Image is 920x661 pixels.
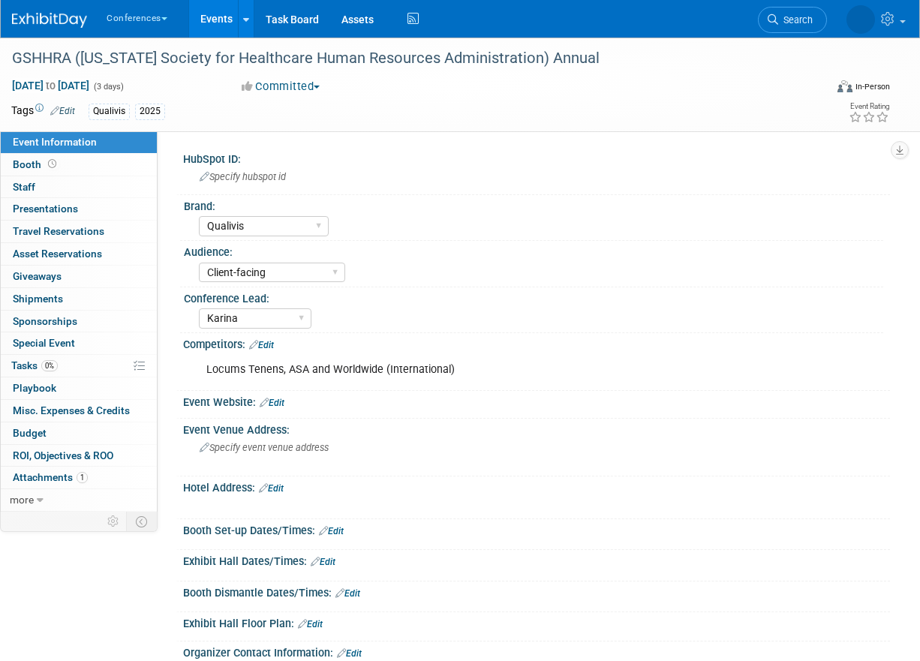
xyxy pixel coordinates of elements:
[13,382,56,394] span: Playbook
[1,288,157,310] a: Shipments
[183,476,890,496] div: Hotel Address:
[1,176,157,198] a: Staff
[249,340,274,350] a: Edit
[1,400,157,422] a: Misc. Expenses & Credits
[1,489,157,511] a: more
[200,171,286,182] span: Specify hubspot id
[1,221,157,242] a: Travel Reservations
[13,270,62,282] span: Giveaways
[849,103,889,110] div: Event Rating
[183,391,890,410] div: Event Website:
[1,445,157,467] a: ROI, Objectives & ROO
[298,619,323,629] a: Edit
[200,442,329,453] span: Specify event venue address
[92,82,124,92] span: (3 days)
[13,203,78,215] span: Presentations
[183,612,890,632] div: Exhibit Hall Floor Plan:
[45,158,59,170] span: Booth not reserved yet
[13,158,59,170] span: Booth
[1,154,157,176] a: Booth
[1,131,157,153] a: Event Information
[183,148,890,167] div: HubSpot ID:
[762,78,890,101] div: Event Format
[183,519,890,539] div: Booth Set-up Dates/Times:
[11,359,58,371] span: Tasks
[11,79,90,92] span: [DATE] [DATE]
[1,355,157,377] a: Tasks0%
[13,225,104,237] span: Travel Reservations
[135,104,165,119] div: 2025
[7,45,815,72] div: GSHHRA ([US_STATE] Society for Healthcare Human Resources Administration) Annual
[183,333,890,353] div: Competitors:
[89,104,130,119] div: Qualivis
[778,14,813,26] span: Search
[183,581,890,601] div: Booth Dismantle Dates/Times:
[184,195,883,214] div: Brand:
[11,103,75,120] td: Tags
[758,7,827,33] a: Search
[184,241,883,260] div: Audience:
[1,332,157,354] a: Special Event
[335,588,360,599] a: Edit
[13,449,113,461] span: ROI, Objectives & ROO
[1,198,157,220] a: Presentations
[184,287,883,306] div: Conference Lead:
[260,398,284,408] a: Edit
[13,404,130,416] span: Misc. Expenses & Credits
[196,355,750,385] div: Locums Tenens, ASA and Worldwide (International)
[1,311,157,332] a: Sponsorships
[101,512,127,531] td: Personalize Event Tab Strip
[183,550,890,569] div: Exhibit Hall Dates/Times:
[837,80,852,92] img: Format-Inperson.png
[236,79,326,95] button: Committed
[12,13,87,28] img: ExhibitDay
[183,419,890,437] div: Event Venue Address:
[44,80,58,92] span: to
[1,243,157,265] a: Asset Reservations
[1,266,157,287] a: Giveaways
[127,512,158,531] td: Toggle Event Tabs
[13,315,77,327] span: Sponsorships
[319,526,344,536] a: Edit
[337,648,362,659] a: Edit
[1,377,157,399] a: Playbook
[846,5,875,34] img: Karina German
[13,293,63,305] span: Shipments
[259,483,284,494] a: Edit
[13,427,47,439] span: Budget
[50,106,75,116] a: Edit
[10,494,34,506] span: more
[41,360,58,371] span: 0%
[13,248,102,260] span: Asset Reservations
[183,641,890,661] div: Organizer Contact Information:
[13,471,88,483] span: Attachments
[1,422,157,444] a: Budget
[13,181,35,193] span: Staff
[13,136,97,148] span: Event Information
[1,467,157,488] a: Attachments1
[77,472,88,483] span: 1
[13,337,75,349] span: Special Event
[311,557,335,567] a: Edit
[855,81,890,92] div: In-Person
